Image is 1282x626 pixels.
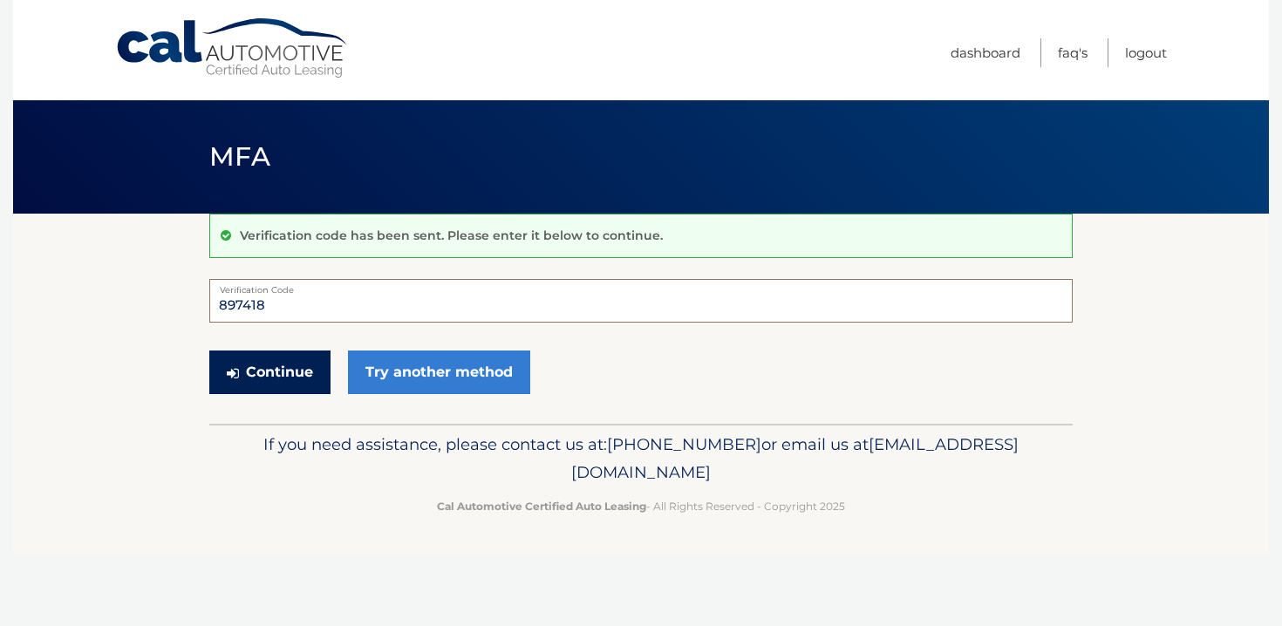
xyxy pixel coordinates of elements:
p: Verification code has been sent. Please enter it below to continue. [240,228,663,243]
p: If you need assistance, please contact us at: or email us at [221,431,1061,487]
input: Verification Code [209,279,1073,323]
a: Logout [1125,38,1167,67]
strong: Cal Automotive Certified Auto Leasing [437,500,646,513]
a: Try another method [348,350,530,394]
a: Cal Automotive [115,17,351,79]
a: FAQ's [1058,38,1088,67]
span: [PHONE_NUMBER] [607,434,761,454]
span: [EMAIL_ADDRESS][DOMAIN_NAME] [571,434,1019,482]
a: Dashboard [951,38,1020,67]
label: Verification Code [209,279,1073,293]
button: Continue [209,350,331,394]
p: - All Rights Reserved - Copyright 2025 [221,497,1061,515]
span: MFA [209,140,270,173]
